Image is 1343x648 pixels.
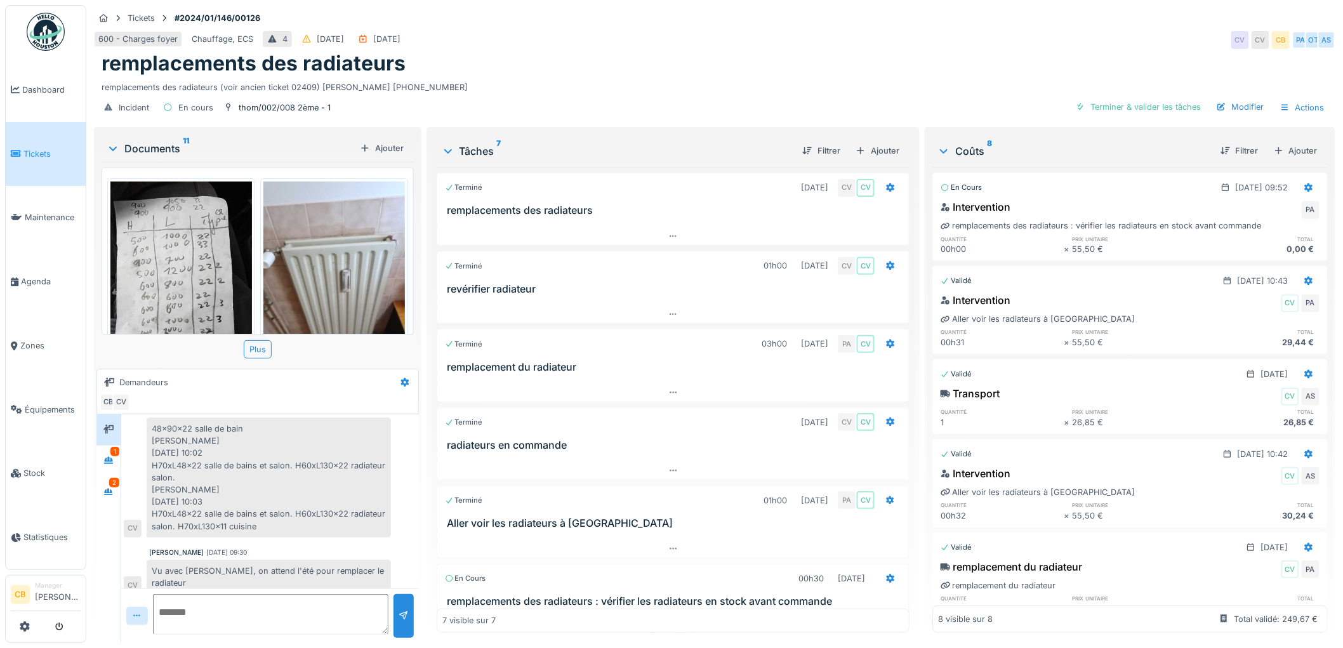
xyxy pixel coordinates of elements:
[445,182,483,193] div: Terminé
[1073,327,1196,336] h6: prix unitaire
[1196,501,1320,509] h6: total
[838,179,856,197] div: CV
[107,141,355,156] div: Documents
[762,338,787,350] div: 03h00
[801,494,828,506] div: [DATE]
[1073,603,1196,615] div: 26,85 €
[941,449,972,460] div: Validé
[1281,560,1299,578] div: CV
[447,595,904,607] h3: remplacements des radiateurs : vérifier les radiateurs en stock avant commande
[1073,407,1196,416] h6: prix unitaire
[22,84,81,96] span: Dashboard
[1231,31,1249,49] div: CV
[941,579,1055,592] div: remplacement du radiateur
[1196,336,1320,348] div: 29,44 €
[1064,243,1073,255] div: ×
[1272,31,1290,49] div: CB
[11,585,30,604] li: CB
[35,581,81,608] li: [PERSON_NAME]
[98,33,178,45] div: 600 - Charges foyer
[941,199,1010,215] div: Intervention
[941,510,1064,522] div: 00h32
[857,335,875,353] div: CV
[119,376,168,388] div: Demandeurs
[941,336,1064,348] div: 00h31
[1281,467,1299,485] div: CV
[1261,541,1288,553] div: [DATE]
[941,501,1064,509] h6: quantité
[6,505,86,569] a: Statistiques
[797,142,845,159] div: Filtrer
[149,548,204,557] div: [PERSON_NAME]
[941,542,972,553] div: Validé
[445,261,483,272] div: Terminé
[110,447,119,456] div: 1
[838,335,856,353] div: PA
[1073,235,1196,243] h6: prix unitaire
[941,182,982,193] div: En cours
[1238,275,1288,287] div: [DATE] 10:43
[1302,560,1320,578] div: PA
[1073,510,1196,522] div: 55,50 €
[941,235,1064,243] h6: quantité
[124,576,142,594] div: CV
[282,33,288,45] div: 4
[941,407,1064,416] h6: quantité
[192,33,253,45] div: Chauffage, ECS
[110,182,252,370] img: gao1dnhvxjh4gszzh2jmdmmkrw15
[857,257,875,275] div: CV
[1212,98,1269,116] div: Modifier
[23,467,81,479] span: Stock
[941,220,1261,232] div: remplacements des radiateurs : vérifier les radiateurs en stock avant commande
[1064,336,1073,348] div: ×
[987,143,992,159] sup: 8
[941,603,1064,615] div: 1
[798,572,824,585] div: 00h30
[1281,388,1299,406] div: CV
[11,581,81,611] a: CB Manager[PERSON_NAME]
[445,339,483,350] div: Terminé
[447,204,904,216] h3: remplacements des radiateurs
[445,495,483,506] div: Terminé
[1196,235,1320,243] h6: total
[838,413,856,431] div: CV
[1071,98,1207,116] div: Terminer & valider les tâches
[1302,388,1320,406] div: AS
[6,378,86,442] a: Équipements
[263,182,405,370] img: 7er7zkxku124zs6wz0wkejqo6rl1
[1302,294,1320,312] div: PA
[25,404,81,416] span: Équipements
[317,33,344,45] div: [DATE]
[1073,501,1196,509] h6: prix unitaire
[938,613,993,625] div: 8 visible sur 8
[373,33,400,45] div: [DATE]
[1073,594,1196,602] h6: prix unitaire
[1236,182,1288,194] div: [DATE] 09:52
[147,418,391,538] div: 48x90x22 salle de bain [PERSON_NAME] [DATE] 10:02 H70xL48x22 salle de bains et salon. H60xL130x22...
[1302,201,1320,219] div: PA
[1196,243,1320,255] div: 0,00 €
[442,143,793,159] div: Tâches
[355,140,409,157] div: Ajouter
[6,442,86,506] a: Stock
[801,416,828,428] div: [DATE]
[102,51,406,76] h1: remplacements des radiateurs
[21,275,81,288] span: Agenda
[6,58,86,122] a: Dashboard
[1196,416,1320,428] div: 26,85 €
[941,327,1064,336] h6: quantité
[1281,294,1299,312] div: CV
[6,186,86,250] a: Maintenance
[941,416,1064,428] div: 1
[25,211,81,223] span: Maintenance
[941,466,1010,481] div: Intervention
[1196,407,1320,416] h6: total
[1252,31,1269,49] div: CV
[102,76,1328,93] div: remplacements des radiateurs (voir ancien ticket 02409) [PERSON_NAME] [PHONE_NUMBER]
[128,12,155,24] div: Tickets
[941,293,1010,308] div: Intervention
[1064,603,1073,615] div: ×
[6,249,86,314] a: Agenda
[447,439,904,451] h3: radiateurs en commande
[183,141,189,156] sup: 11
